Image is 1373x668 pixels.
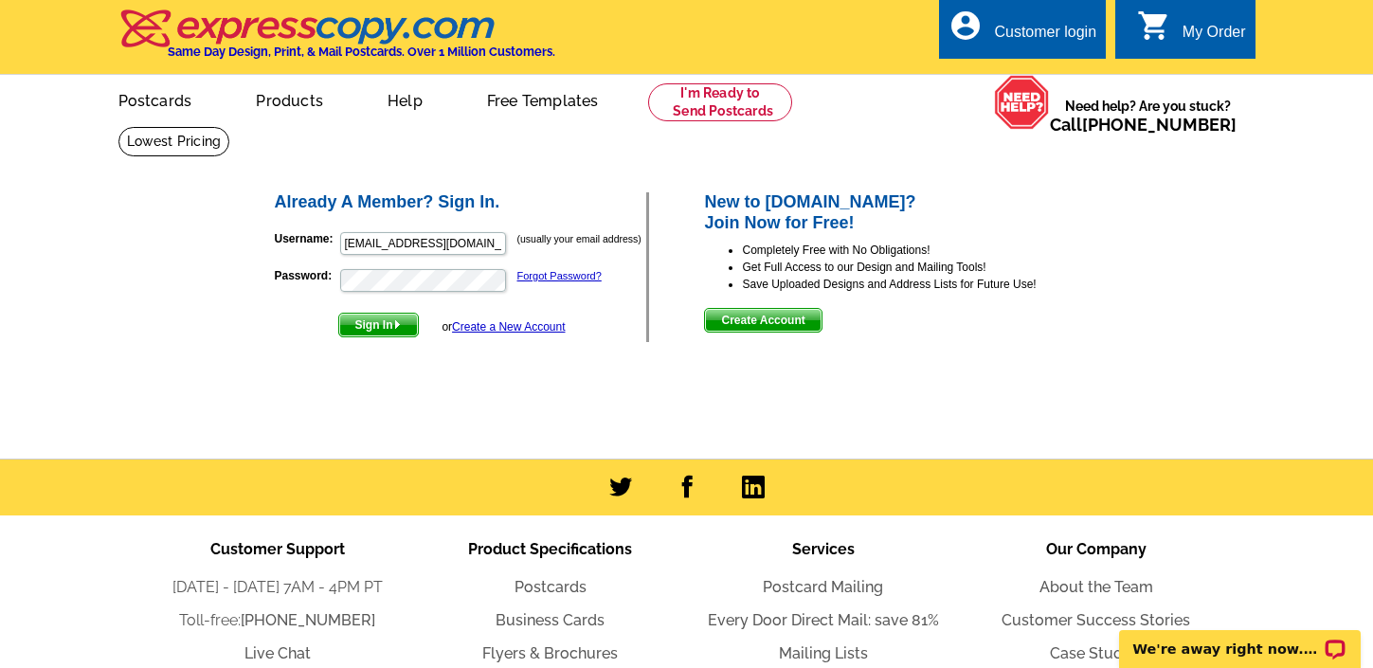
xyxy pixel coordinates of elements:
li: Toll-free: [141,609,414,632]
iframe: LiveChat chat widget [1107,608,1373,668]
img: help [994,75,1050,130]
small: (usually your email address) [517,233,641,244]
li: [DATE] - [DATE] 7AM - 4PM PT [141,576,414,599]
a: Postcard Mailing [763,578,883,596]
span: Sign In [339,314,418,336]
a: Free Templates [457,77,629,121]
button: Create Account [704,308,822,333]
a: Help [357,77,453,121]
a: Business Cards [496,611,605,629]
label: Username: [275,230,338,247]
button: Sign In [338,313,419,337]
li: Completely Free with No Obligations! [742,242,1101,259]
a: account_circle Customer login [948,21,1096,45]
div: My Order [1183,24,1246,50]
h2: New to [DOMAIN_NAME]? Join Now for Free! [704,192,1101,233]
a: About the Team [1039,578,1153,596]
span: Call [1050,115,1237,135]
a: Postcards [515,578,587,596]
a: Forgot Password? [517,270,602,281]
a: Postcards [88,77,223,121]
a: Flyers & Brochures [482,644,618,662]
span: Product Specifications [468,540,632,558]
a: Create a New Account [452,320,565,334]
h2: Already A Member? Sign In. [275,192,647,213]
a: Mailing Lists [779,644,868,662]
li: Save Uploaded Designs and Address Lists for Future Use! [742,276,1101,293]
i: account_circle [948,9,983,43]
a: Every Door Direct Mail: save 81% [708,611,939,629]
label: Password: [275,267,338,284]
a: shopping_cart My Order [1137,21,1246,45]
span: Create Account [705,309,821,332]
div: or [442,318,565,335]
div: Customer login [994,24,1096,50]
a: [PHONE_NUMBER] [1082,115,1237,135]
li: Get Full Access to our Design and Mailing Tools! [742,259,1101,276]
span: Our Company [1046,540,1147,558]
a: Case Studies [1050,644,1143,662]
a: Customer Success Stories [1002,611,1190,629]
i: shopping_cart [1137,9,1171,43]
span: Services [792,540,855,558]
a: [PHONE_NUMBER] [241,611,375,629]
a: Live Chat [244,644,311,662]
span: Need help? Are you stuck? [1050,97,1246,135]
img: button-next-arrow-white.png [393,320,402,329]
h4: Same Day Design, Print, & Mail Postcards. Over 1 Million Customers. [168,45,555,59]
a: Same Day Design, Print, & Mail Postcards. Over 1 Million Customers. [118,23,555,59]
span: Customer Support [210,540,345,558]
a: Products [226,77,353,121]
